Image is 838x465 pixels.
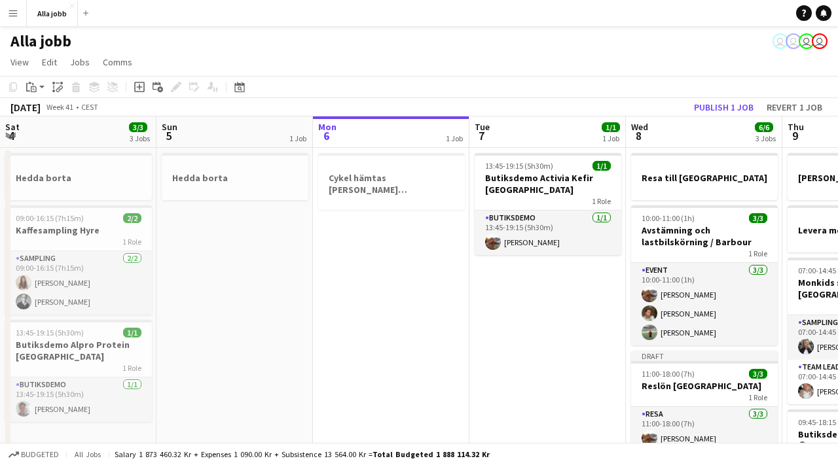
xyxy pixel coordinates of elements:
a: Jobs [65,54,95,71]
div: Draft [631,351,778,361]
app-user-avatar: Hedda Lagerbielke [799,33,814,49]
h3: Butiksdemo Activia Kefir [GEOGRAPHIC_DATA] [475,172,621,196]
span: 3/3 [749,369,767,379]
span: 7 [473,128,490,143]
span: Tue [475,121,490,133]
span: 2/2 [123,213,141,223]
span: 1/1 [602,122,620,132]
span: 1 Role [748,249,767,258]
button: Alla jobb [27,1,78,26]
span: Edit [42,56,57,68]
h1: Alla jobb [10,31,71,51]
a: Comms [98,54,137,71]
span: Comms [103,56,132,68]
app-job-card: Hedda borta [5,153,152,200]
span: 4 [3,128,20,143]
app-user-avatar: August Löfgren [773,33,788,49]
div: 1 Job [289,133,306,143]
h3: Reslön [GEOGRAPHIC_DATA] [631,380,778,392]
span: 1 Role [122,363,141,373]
span: Sun [162,121,177,133]
div: 3 Jobs [130,133,150,143]
app-job-card: 13:45-19:15 (5h30m)1/1Butiksdemo Activia Kefir [GEOGRAPHIC_DATA]1 RoleButiksdemo1/113:45-19:15 (5... [475,153,621,255]
span: 1 Role [748,392,767,402]
div: 3 Jobs [756,133,776,143]
span: All jobs [72,449,103,459]
span: Wed [631,121,648,133]
span: 10:00-11:00 (1h) [642,213,695,223]
div: 1 Job [602,133,619,143]
h3: Resa till [GEOGRAPHIC_DATA] [631,172,778,184]
span: 9 [786,128,804,143]
app-job-card: Cykel hämtas [PERSON_NAME] [GEOGRAPHIC_DATA] [318,153,465,210]
app-job-card: 10:00-11:00 (1h)3/3Avstämning och lastbilskörning / Barbour1 RoleEvent3/310:00-11:00 (1h)[PERSON_... [631,205,778,345]
span: 3/3 [749,213,767,223]
span: 5 [160,128,177,143]
span: 1 Role [122,237,141,247]
span: 8 [629,128,648,143]
div: CEST [81,102,98,112]
span: 1/1 [592,161,611,171]
span: 1/1 [123,328,141,337]
button: Revert 1 job [761,99,828,116]
span: 1 Role [592,196,611,206]
button: Budgeted [7,447,61,462]
span: 13:45-19:15 (5h30m) [16,328,84,337]
span: Thu [788,121,804,133]
h3: Butiksdemo Alpro Protein [GEOGRAPHIC_DATA] [5,339,152,362]
app-card-role: Sampling2/209:00-16:15 (7h15m)[PERSON_NAME][PERSON_NAME] [5,251,152,315]
h3: Cykel hämtas [PERSON_NAME] [GEOGRAPHIC_DATA] [318,172,465,196]
app-user-avatar: Stina Dahl [812,33,828,49]
div: 1 Job [446,133,463,143]
div: Salary 1 873 460.32 kr + Expenses 1 090.00 kr + Subsistence 13 564.00 kr = [115,449,490,459]
app-card-role: Event3/310:00-11:00 (1h)[PERSON_NAME][PERSON_NAME][PERSON_NAME] [631,263,778,345]
h3: Kaffesampling Hyre [5,224,152,236]
h3: Hedda borta [162,172,308,184]
span: Sat [5,121,20,133]
span: Budgeted [21,450,59,459]
a: Edit [37,54,62,71]
span: 11:00-18:00 (7h) [642,369,695,379]
a: View [5,54,34,71]
app-job-card: Hedda borta [162,153,308,200]
span: Week 41 [43,102,76,112]
app-job-card: 13:45-19:15 (5h30m)1/1Butiksdemo Alpro Protein [GEOGRAPHIC_DATA]1 RoleButiksdemo1/113:45-19:15 (5... [5,320,152,422]
span: View [10,56,29,68]
app-job-card: Resa till [GEOGRAPHIC_DATA] [631,153,778,200]
h3: Avstämning och lastbilskörning / Barbour [631,224,778,248]
span: 6/6 [755,122,773,132]
h3: Hedda borta [5,172,152,184]
span: Jobs [70,56,90,68]
app-card-role: Butiksdemo1/113:45-19:15 (5h30m)[PERSON_NAME] [475,211,621,255]
span: Mon [318,121,337,133]
app-card-role: Butiksdemo1/113:45-19:15 (5h30m)[PERSON_NAME] [5,377,152,422]
button: Publish 1 job [689,99,759,116]
div: [DATE] [10,101,41,114]
span: Total Budgeted 1 888 114.32 kr [373,449,490,459]
span: 6 [316,128,337,143]
span: 3/3 [129,122,147,132]
span: 13:45-19:15 (5h30m) [485,161,553,171]
app-user-avatar: Hedda Lagerbielke [786,33,801,49]
app-job-card: 09:00-16:15 (7h15m)2/2Kaffesampling Hyre1 RoleSampling2/209:00-16:15 (7h15m)[PERSON_NAME][PERSON_... [5,205,152,315]
span: 09:00-16:15 (7h15m) [16,213,84,223]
